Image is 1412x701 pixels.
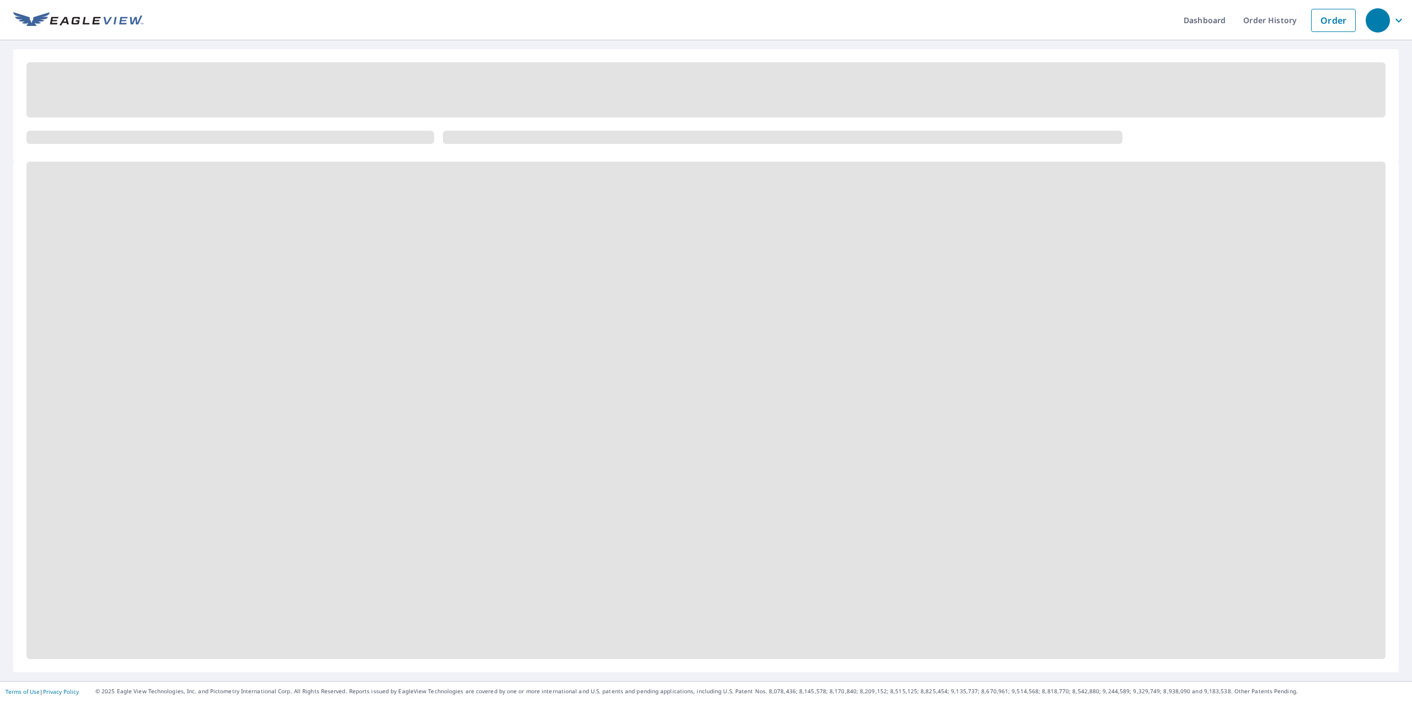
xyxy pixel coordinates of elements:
a: Order [1311,9,1356,32]
img: EV Logo [13,12,143,29]
a: Privacy Policy [43,688,79,695]
p: | [6,688,79,695]
a: Terms of Use [6,688,40,695]
p: © 2025 Eagle View Technologies, Inc. and Pictometry International Corp. All Rights Reserved. Repo... [95,687,1406,695]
